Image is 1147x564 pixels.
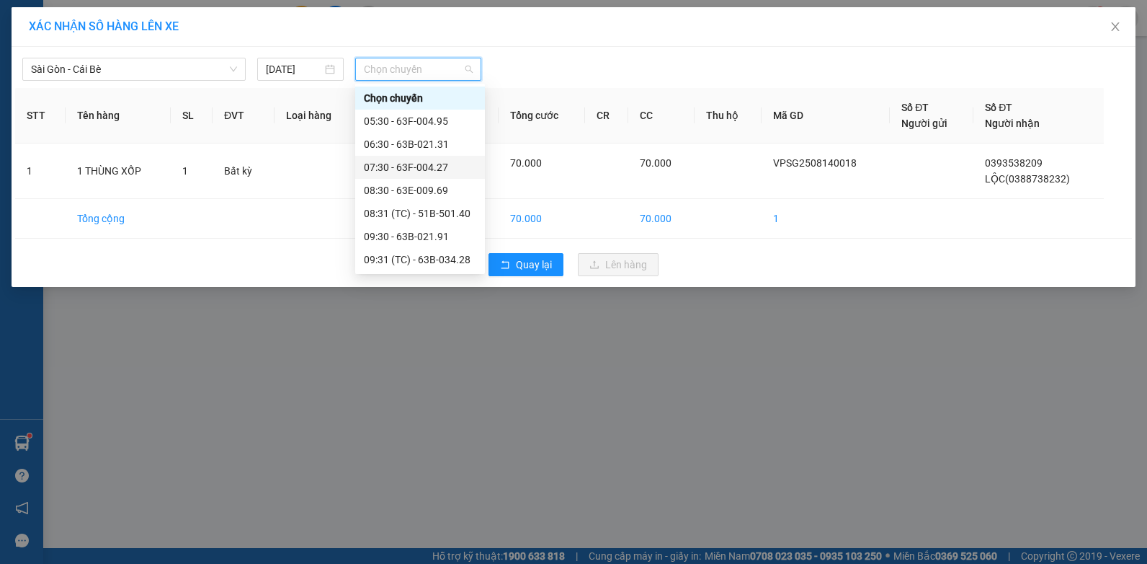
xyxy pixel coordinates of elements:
td: 1 THÙNG XỐP [66,144,171,199]
div: 07:30 - 63F-004.27 [364,159,476,175]
button: rollbackQuay lại [488,253,563,276]
th: Loại hàng [275,88,357,144]
div: Chọn chuyến [364,90,476,106]
th: Tên hàng [66,88,171,144]
th: Thu hộ [695,88,762,144]
span: Quay lại [516,257,552,273]
div: 05:30 - 63F-004.95 [364,113,476,129]
th: Mã GD [762,88,891,144]
th: CR [585,88,628,144]
span: XÁC NHẬN SỐ HÀNG LÊN XE [29,19,179,33]
span: 70.000 [640,157,671,169]
span: 0393538209 [985,157,1043,169]
th: ĐVT [213,88,275,144]
td: Tổng cộng [66,199,171,239]
span: 70.000 [510,157,542,169]
span: Số ĐT [901,102,929,113]
span: Người nhận [985,118,1040,129]
td: Bất kỳ [213,144,275,199]
span: Số ĐT [985,102,1012,113]
div: 06:30 - 63B-021.31 [364,136,476,152]
span: close [1110,21,1121,32]
div: 08:31 (TC) - 51B-501.40 [364,206,476,221]
td: 1 [762,199,891,239]
div: 09:30 - 63B-021.91 [364,229,476,244]
th: Tổng cước [499,88,585,144]
span: LỘC(0388738232) [985,173,1070,185]
button: uploadLên hàng [578,253,659,276]
th: CC [628,88,695,144]
button: Close [1095,7,1135,48]
th: SL [171,88,213,144]
span: Người gửi [901,118,947,129]
div: Chọn chuyến [355,87,485,110]
td: 70.000 [628,199,695,239]
span: VPSG2508140018 [773,157,857,169]
span: 1 [182,165,188,177]
span: rollback [500,260,510,271]
td: 70.000 [499,199,585,239]
input: 14/08/2025 [266,61,322,77]
span: Chọn chuyến [364,58,472,80]
span: Sài Gòn - Cái Bè [31,58,237,80]
div: 09:31 (TC) - 63B-034.28 [364,252,476,268]
th: STT [15,88,66,144]
div: 08:30 - 63E-009.69 [364,182,476,198]
td: 1 [15,144,66,199]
